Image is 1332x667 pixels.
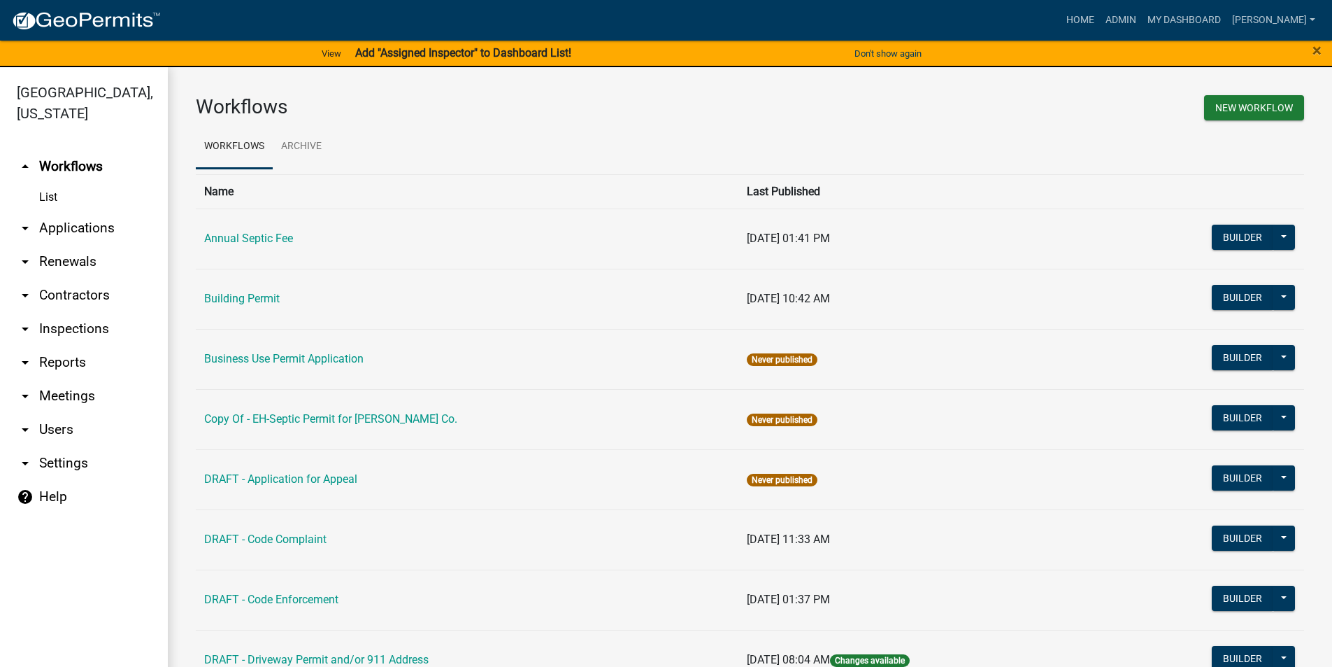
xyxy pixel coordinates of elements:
i: arrow_drop_down [17,354,34,371]
button: Builder [1212,285,1273,310]
span: Never published [747,353,817,366]
span: [DATE] 11:33 AM [747,533,830,546]
a: Building Permit [204,292,280,305]
th: Last Published [738,174,1100,209]
span: Never published [747,474,817,486]
a: Annual Septic Fee [204,232,293,245]
a: [PERSON_NAME] [1226,7,1321,34]
span: Changes available [830,654,910,667]
span: × [1312,41,1322,60]
span: [DATE] 10:42 AM [747,292,830,305]
a: Business Use Permit Application [204,352,364,365]
strong: Add "Assigned Inspector" to Dashboard List! [355,46,571,59]
button: Builder [1212,405,1273,430]
a: DRAFT - Driveway Permit and/or 911 Address [204,653,429,666]
a: Archive [273,125,330,169]
span: [DATE] 01:41 PM [747,232,830,245]
a: View [316,42,347,65]
h3: Workflows [196,95,740,119]
button: Builder [1212,586,1273,611]
a: My Dashboard [1142,7,1226,34]
span: [DATE] 01:37 PM [747,593,830,606]
button: Don't show again [849,42,927,65]
i: arrow_drop_up [17,158,34,175]
i: arrow_drop_down [17,421,34,438]
i: arrow_drop_down [17,388,34,405]
a: Admin [1100,7,1142,34]
span: Never published [747,414,817,426]
span: [DATE] 08:04 AM [747,653,830,666]
i: help [17,489,34,505]
i: arrow_drop_down [17,321,34,337]
button: Builder [1212,465,1273,491]
a: DRAFT - Code Enforcement [204,593,338,606]
a: Workflows [196,125,273,169]
button: New Workflow [1204,95,1304,120]
a: DRAFT - Application for Appeal [204,472,357,486]
a: Copy Of - EH-Septic Permit for [PERSON_NAME] Co. [204,412,457,426]
th: Name [196,174,738,209]
button: Close [1312,42,1322,59]
a: Home [1061,7,1100,34]
a: DRAFT - Code Complaint [204,533,327,546]
button: Builder [1212,345,1273,370]
button: Builder [1212,526,1273,551]
i: arrow_drop_down [17,253,34,270]
i: arrow_drop_down [17,287,34,304]
i: arrow_drop_down [17,220,34,237]
button: Builder [1212,225,1273,250]
i: arrow_drop_down [17,455,34,472]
